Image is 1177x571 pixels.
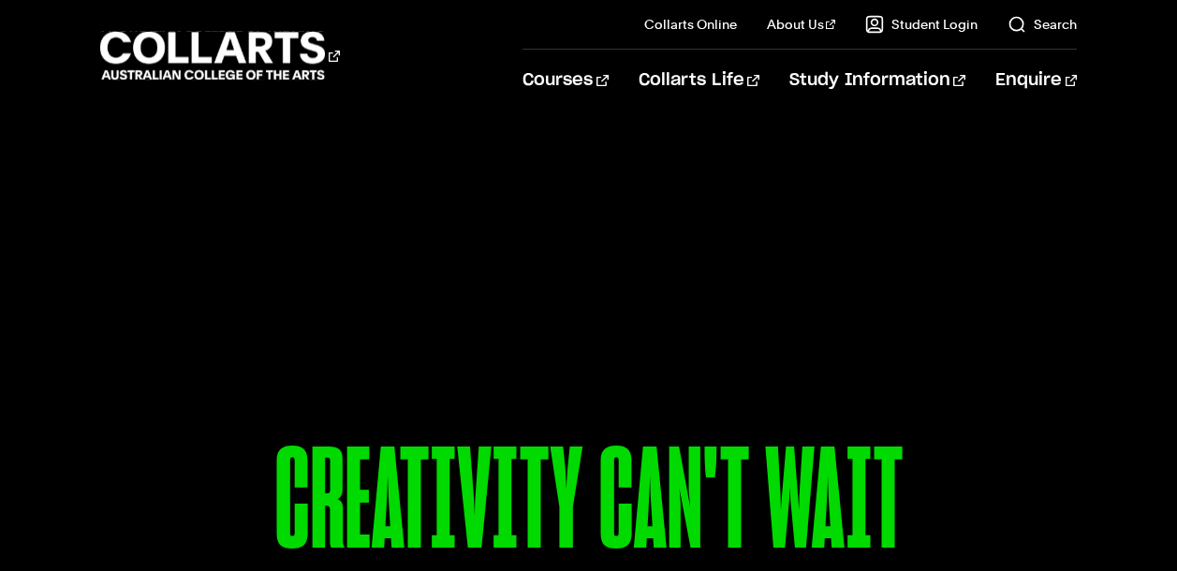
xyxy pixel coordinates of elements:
[865,15,978,34] a: Student Login
[644,15,737,34] a: Collarts Online
[767,15,836,34] a: About Us
[1008,15,1077,34] a: Search
[995,50,1077,111] a: Enquire
[789,50,965,111] a: Study Information
[522,50,608,111] a: Courses
[639,50,759,111] a: Collarts Life
[100,29,340,82] div: Go to homepage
